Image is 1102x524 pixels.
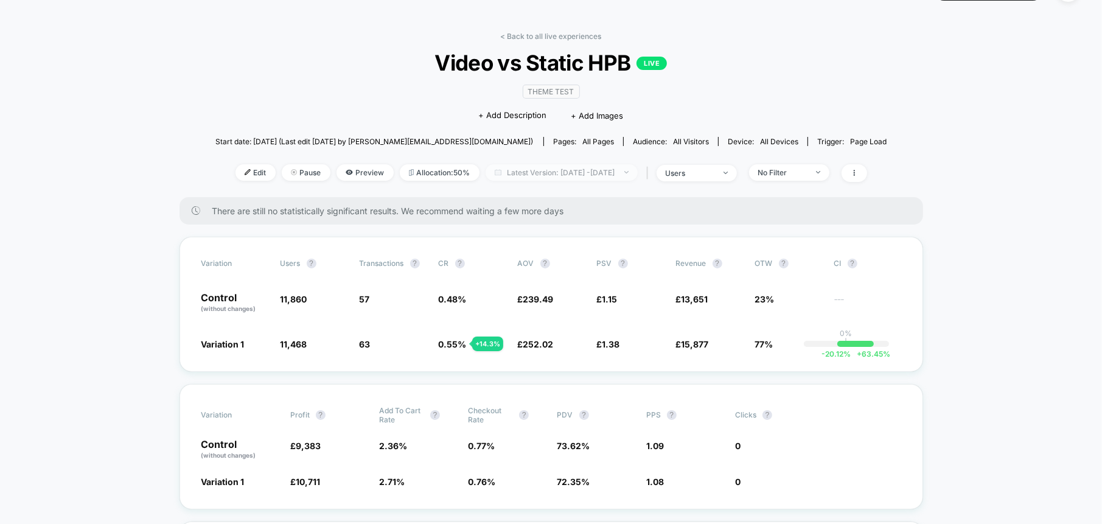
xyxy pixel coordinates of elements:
[291,169,297,175] img: end
[667,410,677,420] button: ?
[409,169,414,176] img: rebalance
[676,339,709,349] span: £
[762,410,772,420] button: ?
[296,477,320,487] span: 10,711
[821,349,851,358] span: -20.12 %
[201,406,268,424] span: Variation
[850,137,887,146] span: Page Load
[597,294,618,304] span: £
[758,168,807,177] div: No Filter
[713,259,722,268] button: ?
[479,110,547,122] span: + Add Description
[624,171,629,173] img: end
[281,294,307,304] span: 11,860
[636,57,667,70] p: LIVE
[290,441,321,451] span: £
[360,339,371,349] span: 63
[518,259,534,268] span: AOV
[468,441,495,451] span: 0.77 %
[760,137,798,146] span: all devices
[249,50,853,75] span: Video vs Static HPB
[834,259,901,268] span: CI
[523,339,554,349] span: 252.02
[282,164,330,181] span: Pause
[360,294,370,304] span: 57
[201,305,256,312] span: (without changes)
[523,85,580,99] span: Theme Test
[816,171,820,173] img: end
[735,477,741,487] span: 0
[379,441,407,451] span: 2.36 %
[779,259,789,268] button: ?
[845,338,848,347] p: |
[676,259,706,268] span: Revenue
[644,164,657,182] span: |
[817,137,887,146] div: Trigger:
[646,441,664,451] span: 1.09
[235,164,276,181] span: Edit
[201,339,245,349] span: Variation 1
[646,410,661,419] span: PPS
[851,349,890,358] span: 63.45 %
[602,339,620,349] span: 1.38
[597,259,612,268] span: PSV
[557,441,590,451] span: 73.62 %
[682,294,708,304] span: 13,651
[410,259,420,268] button: ?
[439,339,467,349] span: 0.55 %
[718,137,807,146] span: Device:
[755,339,773,349] span: 77%
[834,296,901,313] span: ---
[296,441,321,451] span: 9,383
[597,339,620,349] span: £
[290,410,310,419] span: Profit
[486,164,638,181] span: Latest Version: [DATE] - [DATE]
[468,477,495,487] span: 0.76 %
[472,337,503,351] div: + 14.3 %
[582,137,614,146] span: all pages
[430,410,440,420] button: ?
[848,259,857,268] button: ?
[201,439,278,460] p: Control
[682,339,709,349] span: 15,877
[523,294,554,304] span: 239.49
[676,294,708,304] span: £
[281,259,301,268] span: users
[307,259,316,268] button: ?
[439,259,449,268] span: CR
[400,164,480,181] span: Allocation: 50%
[201,259,268,268] span: Variation
[290,477,320,487] span: £
[673,137,709,146] span: All Visitors
[501,32,602,41] a: < Back to all live experiences
[215,137,533,146] span: Start date: [DATE] (Last edit [DATE] by [PERSON_NAME][EMAIL_ADDRESS][DOMAIN_NAME])
[439,294,467,304] span: 0.48 %
[337,164,394,181] span: Preview
[724,172,728,174] img: end
[553,137,614,146] div: Pages:
[360,259,404,268] span: Transactions
[379,477,405,487] span: 2.71 %
[379,406,424,424] span: Add To Cart Rate
[755,259,822,268] span: OTW
[735,410,756,419] span: Clicks
[455,259,465,268] button: ?
[201,293,268,313] p: Control
[755,294,775,304] span: 23%
[201,477,245,487] span: Variation 1
[518,339,554,349] span: £
[540,259,550,268] button: ?
[281,339,307,349] span: 11,468
[618,259,628,268] button: ?
[666,169,714,178] div: users
[857,349,862,358] span: +
[735,441,741,451] span: 0
[212,206,899,216] span: There are still no statistically significant results. We recommend waiting a few more days
[602,294,618,304] span: 1.15
[633,137,709,146] div: Audience:
[495,169,501,175] img: calendar
[468,406,513,424] span: Checkout Rate
[201,452,256,459] span: (without changes)
[519,410,529,420] button: ?
[518,294,554,304] span: £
